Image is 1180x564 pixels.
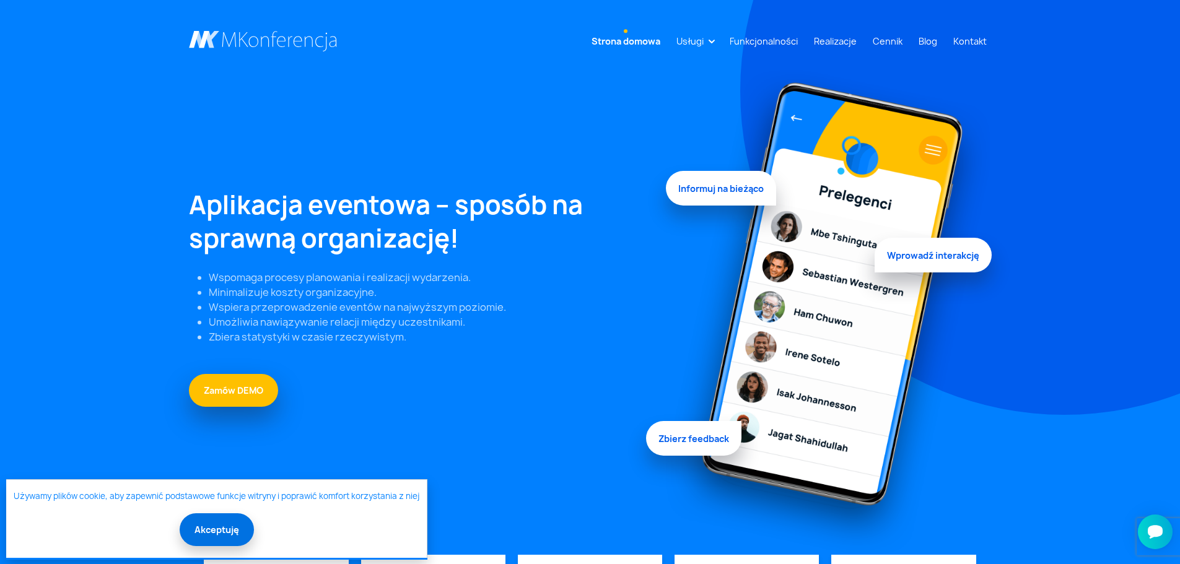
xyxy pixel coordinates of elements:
[209,285,651,300] li: Minimalizuje koszty organizacyjne.
[209,329,651,344] li: Zbiera statystyki w czasie rzeczywistym.
[868,30,907,53] a: Cennik
[671,30,709,53] a: Usługi
[666,69,992,555] img: Graficzny element strony
[14,490,419,503] a: Używamy plików cookie, aby zapewnić podstawowe funkcje witryny i poprawić komfort korzystania z niej
[948,30,992,53] a: Kontakt
[189,374,278,407] a: Zamów DEMO
[725,30,803,53] a: Funkcjonalności
[209,300,651,315] li: Wspiera przeprowadzenie eventów na najwyższym poziomie.
[646,417,741,452] span: Zbierz feedback
[209,270,651,285] li: Wspomaga procesy planowania i realizacji wydarzenia.
[914,30,942,53] a: Blog
[189,188,651,255] h1: Aplikacja eventowa – sposób na sprawną organizację!
[875,234,992,269] span: Wprowadź interakcję
[809,30,862,53] a: Realizacje
[587,30,665,53] a: Strona domowa
[666,175,776,209] span: Informuj na bieżąco
[1138,514,1173,549] iframe: Smartsupp widget button
[209,315,651,329] li: Umożliwia nawiązywanie relacji między uczestnikami.
[180,513,254,546] button: Akceptuję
